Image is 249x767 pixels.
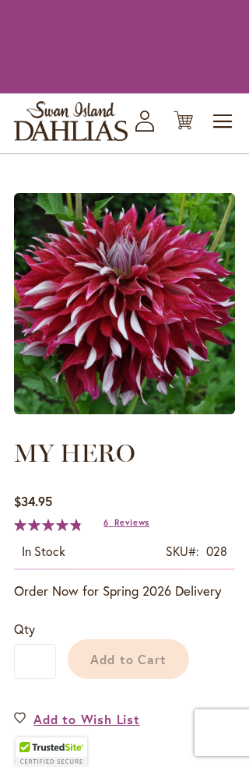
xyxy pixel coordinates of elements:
span: In stock [22,543,65,559]
span: 6 [103,517,109,528]
span: $34.95 [14,493,52,509]
a: store logo [14,101,128,141]
div: Availability [22,543,65,561]
span: MY HERO [14,438,135,468]
span: Add to Wish List [33,710,140,728]
p: Order Now for Spring 2026 Delivery [14,582,235,600]
div: 97% [14,519,82,531]
span: Qty [14,621,35,637]
span: Reviews [114,517,149,528]
a: Add to Wish List [14,710,140,728]
div: 028 [206,543,227,561]
a: 6 Reviews [103,517,149,528]
strong: SKU [166,543,199,559]
img: main product photo [14,193,235,414]
iframe: Launch Accessibility Center [12,712,55,755]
